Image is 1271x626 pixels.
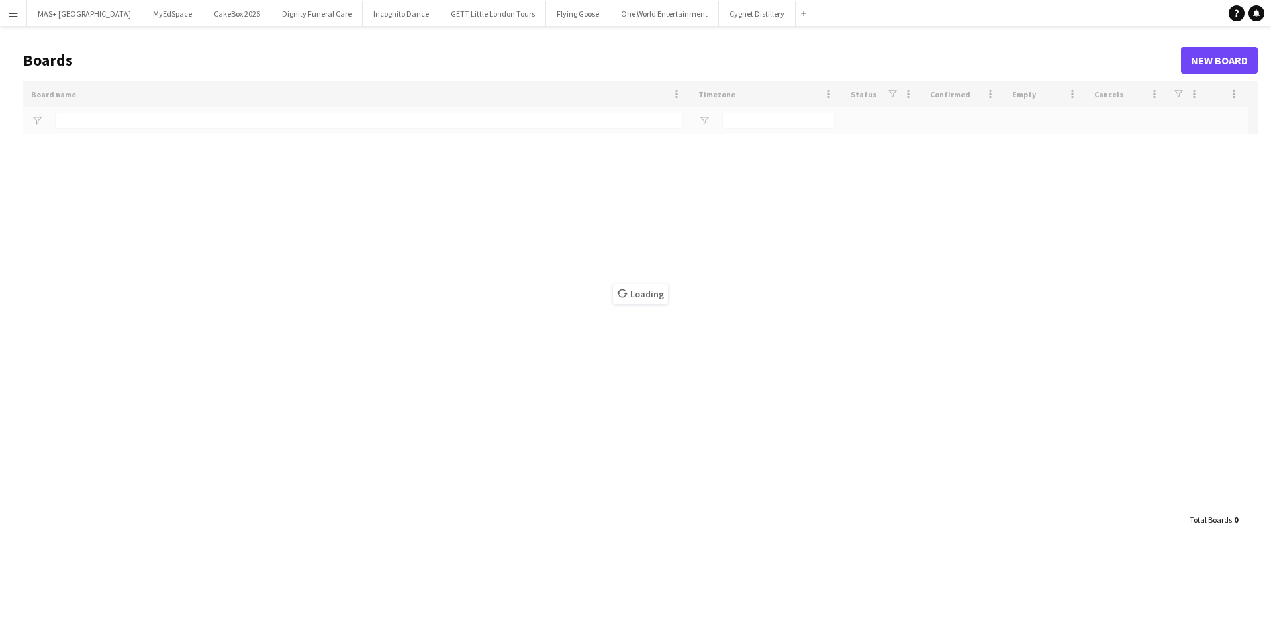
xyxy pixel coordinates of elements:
button: Flying Goose [546,1,610,26]
button: Cygnet Distillery [719,1,796,26]
button: One World Entertainment [610,1,719,26]
a: New Board [1181,47,1258,74]
button: Incognito Dance [363,1,440,26]
span: Loading [613,284,668,304]
span: Total Boards [1190,515,1232,525]
div: : [1190,507,1238,533]
button: MAS+ [GEOGRAPHIC_DATA] [27,1,142,26]
button: CakeBox 2025 [203,1,271,26]
span: 0 [1234,515,1238,525]
h1: Boards [23,50,1181,70]
button: MyEdSpace [142,1,203,26]
button: GETT Little London Tours [440,1,546,26]
button: Dignity Funeral Care [271,1,363,26]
